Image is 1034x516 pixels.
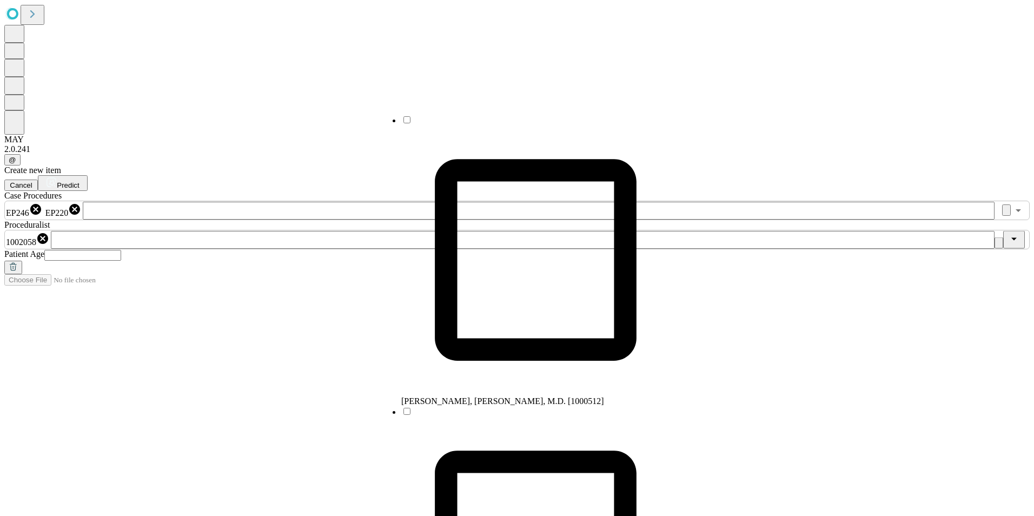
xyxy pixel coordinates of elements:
div: 2.0.241 [4,144,1030,154]
span: EP246 [6,208,29,217]
button: @ [4,154,21,166]
button: Clear [1002,204,1011,216]
span: @ [9,156,16,164]
button: Close [1003,231,1025,249]
span: Cancel [10,181,32,189]
button: Open [1011,203,1026,218]
div: MAY [4,135,1030,144]
div: EP246 [6,203,42,218]
div: 1002058 [6,232,49,247]
span: Patient Age [4,249,44,259]
span: [PERSON_NAME], [PERSON_NAME], M.D. [1000512] [401,396,604,406]
span: 1002058 [6,237,36,247]
button: Predict [38,175,88,191]
span: Proceduralist [4,220,50,229]
span: EP220 [45,208,69,217]
span: Predict [57,181,79,189]
button: Clear [995,237,1003,249]
span: Create new item [4,166,61,175]
div: EP220 [45,203,82,218]
button: Cancel [4,180,38,191]
span: Scheduled Procedure [4,191,62,200]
